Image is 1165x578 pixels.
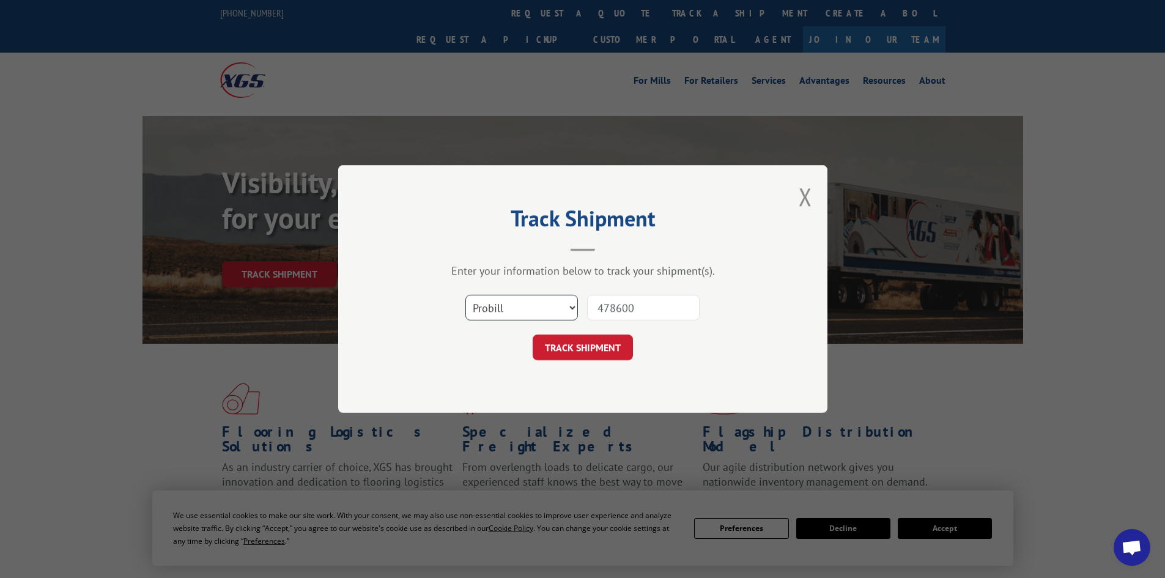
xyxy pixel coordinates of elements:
[587,295,700,320] input: Number(s)
[399,264,766,278] div: Enter your information below to track your shipment(s).
[533,335,633,360] button: TRACK SHIPMENT
[799,180,812,213] button: Close modal
[1114,529,1150,566] div: Open chat
[399,210,766,233] h2: Track Shipment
